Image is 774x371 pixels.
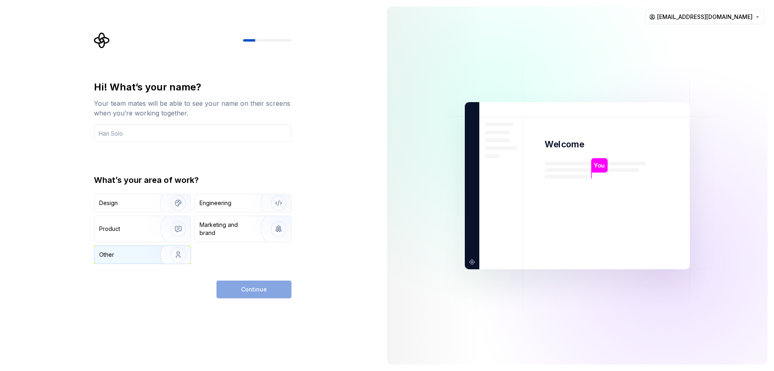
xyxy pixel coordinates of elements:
div: Design [99,199,118,207]
span: [EMAIL_ADDRESS][DOMAIN_NAME] [657,13,753,21]
div: Other [99,251,114,259]
p: You [594,161,605,170]
div: Product [99,225,120,233]
div: Hi! What’s your name? [94,81,291,94]
div: Your team mates will be able to see your name on their screens when you’re working together. [94,99,291,118]
p: Welcome [545,138,584,150]
svg: Supernova Logo [94,32,110,48]
div: What’s your area of work? [94,174,291,186]
button: [EMAIL_ADDRESS][DOMAIN_NAME] [645,10,764,24]
input: Han Solo [94,124,291,142]
div: Marketing and brand [200,221,254,237]
div: Engineering [200,199,231,207]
